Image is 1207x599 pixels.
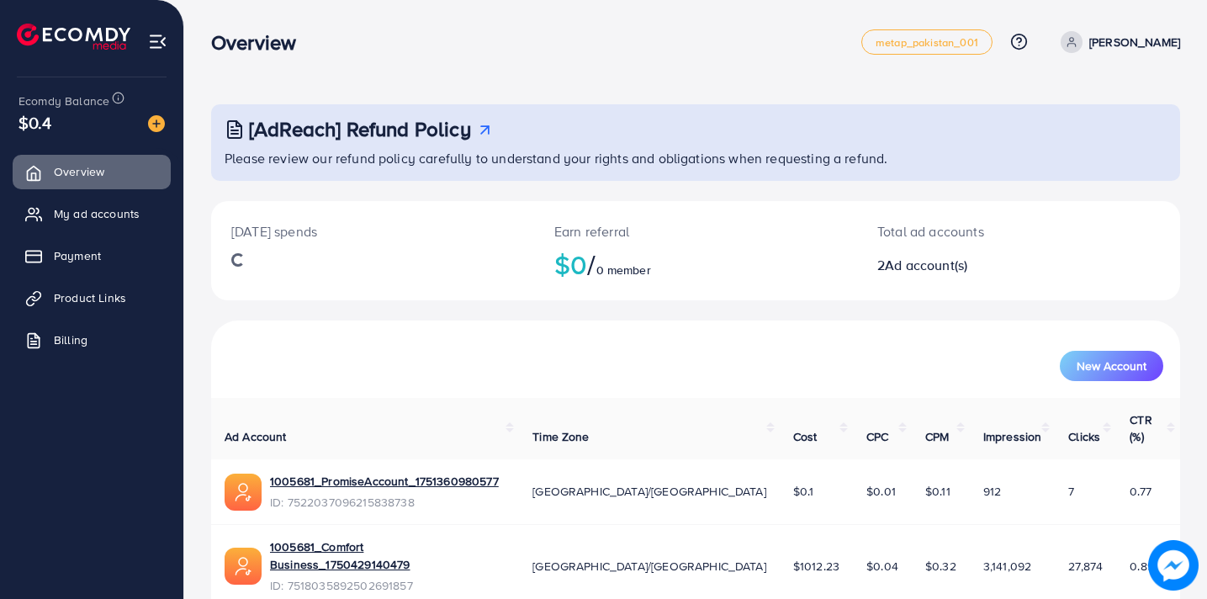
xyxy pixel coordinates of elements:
[54,163,104,180] span: Overview
[54,289,126,306] span: Product Links
[1130,558,1154,575] span: 0.89
[866,428,888,445] span: CPC
[983,558,1031,575] span: 3,141,092
[925,558,956,575] span: $0.32
[876,37,978,48] span: metap_pakistan_001
[1130,483,1151,500] span: 0.77
[225,474,262,511] img: ic-ads-acc.e4c84228.svg
[54,247,101,264] span: Payment
[13,197,171,231] a: My ad accounts
[532,483,766,500] span: [GEOGRAPHIC_DATA]/[GEOGRAPHIC_DATA]
[925,428,949,445] span: CPM
[1150,542,1197,589] img: image
[54,205,140,222] span: My ad accounts
[877,257,1079,273] h2: 2
[596,262,651,278] span: 0 member
[1068,483,1074,500] span: 7
[925,483,950,500] span: $0.11
[1068,558,1103,575] span: 27,874
[225,548,262,585] img: ic-ads-acc.e4c84228.svg
[249,117,471,141] h3: [AdReach] Refund Policy
[231,221,514,241] p: [DATE] spends
[19,110,52,135] span: $0.4
[861,29,993,55] a: metap_pakistan_001
[885,256,967,274] span: Ad account(s)
[793,558,839,575] span: $1012.23
[866,483,896,500] span: $0.01
[532,428,589,445] span: Time Zone
[866,558,898,575] span: $0.04
[148,115,165,132] img: image
[17,24,130,50] img: logo
[54,331,87,348] span: Billing
[983,483,1001,500] span: 912
[270,494,499,511] span: ID: 7522037096215838738
[13,239,171,273] a: Payment
[270,577,506,594] span: ID: 7518035892502691857
[1068,428,1100,445] span: Clicks
[983,428,1042,445] span: Impression
[554,248,837,280] h2: $0
[1054,31,1180,53] a: [PERSON_NAME]
[793,428,818,445] span: Cost
[532,558,766,575] span: [GEOGRAPHIC_DATA]/[GEOGRAPHIC_DATA]
[1089,32,1180,52] p: [PERSON_NAME]
[19,93,109,109] span: Ecomdy Balance
[793,483,814,500] span: $0.1
[13,323,171,357] a: Billing
[13,281,171,315] a: Product Links
[1060,351,1163,381] button: New Account
[211,30,310,55] h3: Overview
[225,148,1170,168] p: Please review our refund policy carefully to understand your rights and obligations when requesti...
[1077,360,1146,372] span: New Account
[587,245,596,284] span: /
[148,32,167,51] img: menu
[13,155,171,188] a: Overview
[1130,411,1151,445] span: CTR (%)
[225,428,287,445] span: Ad Account
[877,221,1079,241] p: Total ad accounts
[554,221,837,241] p: Earn referral
[270,538,506,573] a: 1005681_Comfort Business_1750429140479
[270,473,499,490] a: 1005681_PromiseAccount_1751360980577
